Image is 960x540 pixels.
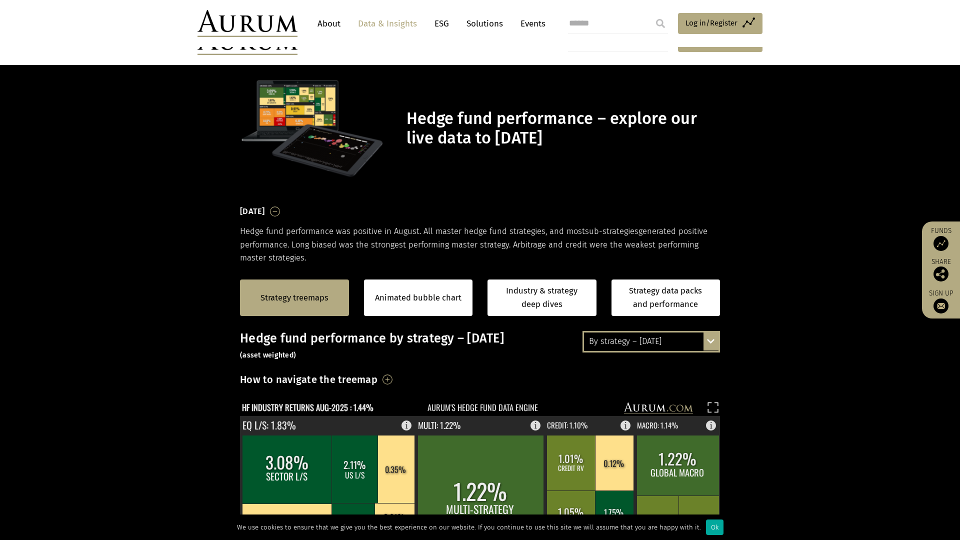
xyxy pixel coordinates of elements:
[611,279,720,316] a: Strategy data packs and performance
[353,14,422,33] a: Data & Insights
[678,13,762,34] a: Log in/Register
[461,14,508,33] a: Solutions
[927,258,955,281] div: Share
[650,13,670,33] input: Submit
[927,226,955,251] a: Funds
[240,225,720,264] p: Hedge fund performance was positive in August. All master hedge fund strategies, and most generat...
[429,14,454,33] a: ESG
[927,289,955,313] a: Sign up
[312,14,345,33] a: About
[240,331,720,361] h3: Hedge fund performance by strategy – [DATE]
[240,351,296,359] small: (asset weighted)
[584,332,718,350] div: By strategy – [DATE]
[487,279,596,316] a: Industry & strategy deep dives
[197,10,297,37] img: Aurum
[585,226,638,236] span: sub-strategies
[706,519,723,535] div: Ok
[933,298,948,313] img: Sign up to our newsletter
[685,17,737,29] span: Log in/Register
[515,14,545,33] a: Events
[933,266,948,281] img: Share this post
[375,291,461,304] a: Animated bubble chart
[260,291,328,304] a: Strategy treemaps
[240,371,377,388] h3: How to navigate the treemap
[240,204,265,219] h3: [DATE]
[933,236,948,251] img: Access Funds
[406,109,717,148] h1: Hedge fund performance – explore our live data to [DATE]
